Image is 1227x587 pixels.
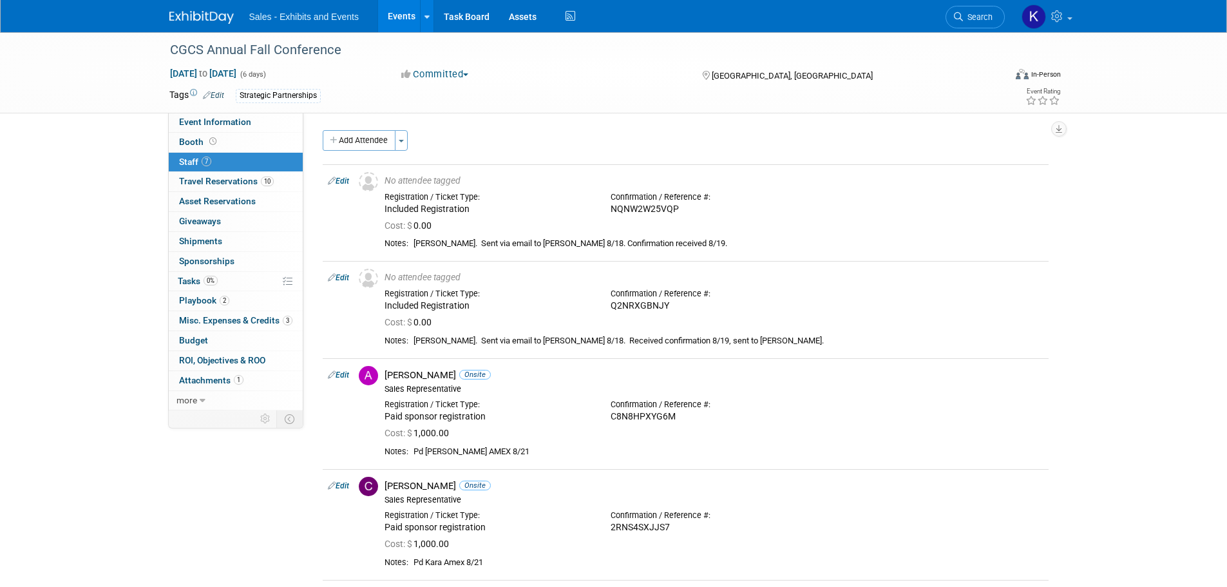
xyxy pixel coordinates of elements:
[197,68,209,79] span: to
[169,291,303,311] a: Playbook2
[414,336,1043,347] div: [PERSON_NAME]. Sent via email to [PERSON_NAME] 8/18. Received confirmation 8/19, sent to [PERSON_...
[385,317,414,327] span: Cost: $
[204,276,218,285] span: 0%
[385,539,454,549] span: 1,000.00
[385,300,591,312] div: Included Registration
[385,480,1043,492] div: [PERSON_NAME]
[176,395,197,405] span: more
[385,192,591,202] div: Registration / Ticket Type:
[328,370,349,380] a: Edit
[323,130,395,151] button: Add Attendee
[203,91,224,100] a: Edit
[328,481,349,490] a: Edit
[359,172,378,191] img: Unassigned-User-Icon.png
[1031,70,1061,79] div: In-Person
[385,336,408,346] div: Notes:
[414,238,1043,249] div: [PERSON_NAME]. Sent via email to [PERSON_NAME] 8/18. Confirmation received 8/19.
[611,300,817,312] div: Q2NRXGBNJY
[276,410,303,427] td: Toggle Event Tabs
[385,272,1043,284] div: No attendee tagged
[169,172,303,191] a: Travel Reservations10
[169,88,224,103] td: Tags
[328,273,349,282] a: Edit
[234,375,243,385] span: 1
[169,311,303,331] a: Misc. Expenses & Credits3
[220,296,229,305] span: 2
[611,411,817,423] div: C8N8HPXYG6M
[169,11,234,24] img: ExhibitDay
[179,117,251,127] span: Event Information
[459,481,491,490] span: Onsite
[179,256,234,266] span: Sponsorships
[179,137,219,147] span: Booth
[179,295,229,305] span: Playbook
[397,68,473,81] button: Committed
[385,495,1043,505] div: Sales Representative
[611,510,817,521] div: Confirmation / Reference #:
[169,331,303,351] a: Budget
[1016,69,1029,79] img: Format-Inperson.png
[929,67,1061,86] div: Event Format
[169,68,237,79] span: [DATE] [DATE]
[169,133,303,152] a: Booth
[611,399,817,410] div: Confirmation / Reference #:
[385,289,591,299] div: Registration / Ticket Type:
[179,196,256,206] span: Asset Reservations
[359,477,378,496] img: C.jpg
[236,89,321,102] div: Strategic Partnerships
[169,252,303,271] a: Sponsorships
[169,212,303,231] a: Giveaways
[169,272,303,291] a: Tasks0%
[179,375,243,385] span: Attachments
[385,384,1043,394] div: Sales Representative
[385,220,437,231] span: 0.00
[169,351,303,370] a: ROI, Objectives & ROO
[239,70,266,79] span: (6 days)
[611,204,817,215] div: NQNW2W25VQP
[1022,5,1046,29] img: Kara Haven
[261,177,274,186] span: 10
[207,137,219,146] span: Booth not reserved yet
[169,192,303,211] a: Asset Reservations
[178,276,218,286] span: Tasks
[459,370,491,380] span: Onsite
[169,113,303,132] a: Event Information
[414,557,1043,568] div: Pd Kara Amex 8/21
[385,238,408,249] div: Notes:
[385,220,414,231] span: Cost: $
[202,157,211,166] span: 7
[169,153,303,172] a: Staff7
[385,175,1043,187] div: No attendee tagged
[385,447,408,457] div: Notes:
[712,71,873,81] span: [GEOGRAPHIC_DATA], [GEOGRAPHIC_DATA]
[385,399,591,410] div: Registration / Ticket Type:
[254,410,277,427] td: Personalize Event Tab Strip
[385,428,454,438] span: 1,000.00
[166,39,985,62] div: CGCS Annual Fall Conference
[179,236,222,246] span: Shipments
[385,204,591,215] div: Included Registration
[169,391,303,410] a: more
[611,522,817,534] div: 2RNS4SXJJS7
[1025,88,1060,95] div: Event Rating
[169,232,303,251] a: Shipments
[611,192,817,202] div: Confirmation / Reference #:
[179,335,208,345] span: Budget
[179,176,274,186] span: Travel Reservations
[328,177,349,186] a: Edit
[283,316,292,325] span: 3
[359,366,378,385] img: A.jpg
[963,12,993,22] span: Search
[385,411,591,423] div: Paid sponsor registration
[169,371,303,390] a: Attachments1
[359,269,378,288] img: Unassigned-User-Icon.png
[179,216,221,226] span: Giveaways
[179,355,265,365] span: ROI, Objectives & ROO
[179,157,211,167] span: Staff
[385,510,591,521] div: Registration / Ticket Type:
[414,447,1043,457] div: Pd [PERSON_NAME] AMEX 8/21
[385,539,414,549] span: Cost: $
[385,369,1043,381] div: [PERSON_NAME]
[385,317,437,327] span: 0.00
[179,315,292,325] span: Misc. Expenses & Credits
